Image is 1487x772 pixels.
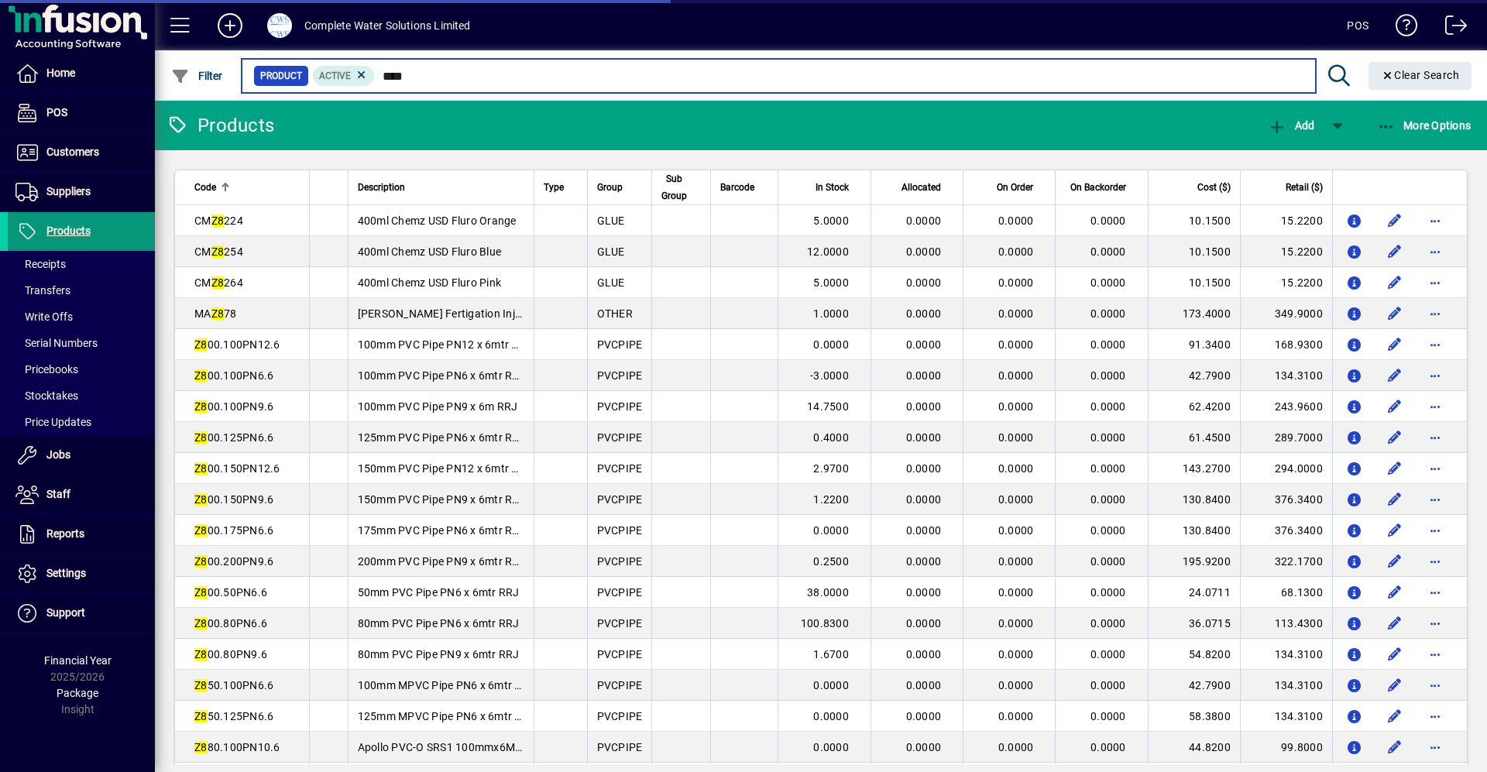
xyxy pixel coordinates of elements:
[8,594,155,633] a: Support
[1382,673,1407,698] button: Edit
[194,586,267,599] span: 00.50PN6.6
[8,383,155,409] a: Stocktakes
[205,12,255,39] button: Add
[597,245,625,258] span: GLUE
[1423,518,1448,543] button: More options
[1065,179,1139,196] div: On Backorder
[1240,732,1332,763] td: 99.8000
[358,338,533,351] span: 100mm PVC Pipe PN12 x 6mtr RRJ
[906,555,942,568] span: 0.0000
[194,679,208,691] em: Z8
[194,741,280,753] span: 80.100PN10.6
[358,369,526,382] span: 100mm PVC Pipe PN6 x 6mtr RRJ
[46,567,86,579] span: Settings
[194,431,273,444] span: 00.125PN6.6
[1423,208,1448,233] button: More options
[998,245,1034,258] span: 0.0000
[194,369,208,382] em: Z8
[44,654,112,667] span: Financial Year
[1240,329,1332,360] td: 168.9300
[998,276,1034,289] span: 0.0000
[1423,363,1448,388] button: More options
[1423,642,1448,667] button: More options
[194,648,208,660] em: Z8
[46,527,84,540] span: Reports
[906,307,942,320] span: 0.0000
[1090,555,1126,568] span: 0.0000
[15,416,91,428] span: Price Updates
[1148,732,1240,763] td: 44.8200
[788,179,863,196] div: In Stock
[1268,119,1314,132] span: Add
[194,679,273,691] span: 50.100PN6.6
[194,338,208,351] em: Z8
[358,307,653,320] span: [PERSON_NAME] Fertigation Injector Model 878 25mm BSP
[1423,301,1448,326] button: More options
[358,431,526,444] span: 125mm PVC Pipe PN6 x 6mtr RRJ
[597,679,643,691] span: PVCPIPE
[194,648,267,660] span: 00.80PN9.6
[8,475,155,514] a: Staff
[8,356,155,383] a: Pricebooks
[1382,580,1407,605] button: Edit
[816,179,849,196] span: In Stock
[813,307,849,320] span: 1.0000
[1240,391,1332,422] td: 243.9600
[1423,394,1448,419] button: More options
[720,179,768,196] div: Barcode
[720,179,754,196] span: Barcode
[194,431,208,444] em: Z8
[1264,112,1318,139] button: Add
[15,284,70,297] span: Transfers
[906,524,942,537] span: 0.0000
[597,338,643,351] span: PVCPIPE
[255,12,304,39] button: Profile
[998,338,1034,351] span: 0.0000
[1382,487,1407,512] button: Edit
[358,276,502,289] span: 400ml Chemz USD Fluro Pink
[1240,360,1332,391] td: 134.3100
[813,462,849,475] span: 2.9700
[998,400,1034,413] span: 0.0000
[1148,608,1240,639] td: 36.0715
[1090,400,1126,413] span: 0.0000
[194,462,280,475] span: 00.150PN12.6
[358,555,526,568] span: 200mm PVC Pipe PN9 x 6mtr RRJ
[998,493,1034,506] span: 0.0000
[358,214,517,227] span: 400ml Chemz USD Fluro Orange
[906,586,942,599] span: 0.0000
[906,369,942,382] span: 0.0000
[167,62,227,90] button: Filter
[211,214,225,227] em: Z8
[194,369,273,382] span: 00.100PN6.6
[1423,487,1448,512] button: More options
[1240,546,1332,577] td: 322.1700
[194,179,216,196] span: Code
[1090,307,1126,320] span: 0.0000
[998,648,1034,660] span: 0.0000
[194,400,273,413] span: 00.100PN9.6
[1240,267,1332,298] td: 15.2200
[1090,431,1126,444] span: 0.0000
[1240,577,1332,608] td: 68.1300
[1148,236,1240,267] td: 10.1500
[1148,577,1240,608] td: 24.0711
[1382,363,1407,388] button: Edit
[211,276,225,289] em: Z8
[15,337,98,349] span: Serial Numbers
[1090,648,1126,660] span: 0.0000
[46,106,67,118] span: POS
[1423,425,1448,450] button: More options
[211,245,225,258] em: Z8
[211,307,225,320] em: Z8
[801,617,849,630] span: 100.8300
[15,363,78,376] span: Pricebooks
[998,462,1034,475] span: 0.0000
[813,214,849,227] span: 5.0000
[1240,701,1332,732] td: 134.3100
[906,338,942,351] span: 0.0000
[1369,62,1472,90] button: Clear
[1423,549,1448,574] button: More options
[906,276,942,289] span: 0.0000
[973,179,1047,196] div: On Order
